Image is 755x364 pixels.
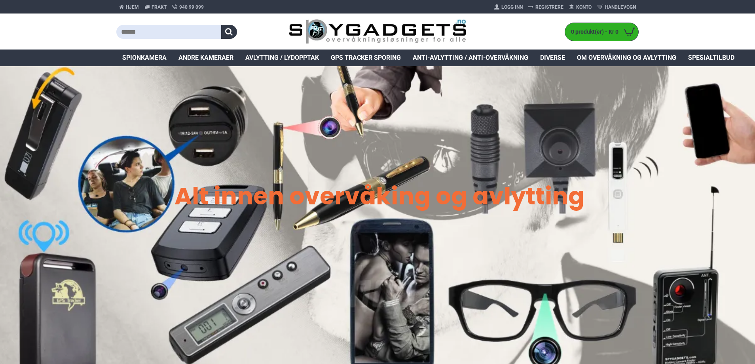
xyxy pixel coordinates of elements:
a: Spionkamera [116,50,173,66]
a: Anti-avlytting / Anti-overvåkning [407,50,534,66]
a: Om overvåkning og avlytting [571,50,682,66]
a: Konto [566,1,594,13]
a: Logg Inn [491,1,525,13]
span: Registrere [535,4,563,11]
span: Diverse [540,53,565,63]
a: Avlytting / Lydopptak [239,50,325,66]
span: Handlevogn [605,4,636,11]
span: Frakt [152,4,167,11]
span: Avlytting / Lydopptak [245,53,319,63]
span: Hjem [126,4,139,11]
a: Diverse [534,50,571,66]
span: GPS Tracker Sporing [331,53,401,63]
a: 0 produkt(er) - Kr 0 [565,23,638,41]
span: 940 99 099 [179,4,204,11]
span: Anti-avlytting / Anti-overvåkning [413,53,528,63]
a: Spesialtilbud [682,50,740,66]
img: SpyGadgets.no [289,19,467,45]
span: Andre kameraer [178,53,233,63]
a: Registrere [525,1,566,13]
a: GPS Tracker Sporing [325,50,407,66]
span: Logg Inn [501,4,523,11]
span: 0 produkt(er) - Kr 0 [565,28,620,36]
a: Handlevogn [594,1,639,13]
a: Andre kameraer [173,50,239,66]
span: Om overvåkning og avlytting [577,53,676,63]
span: Konto [576,4,592,11]
span: Spesialtilbud [688,53,734,63]
span: Spionkamera [122,53,167,63]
